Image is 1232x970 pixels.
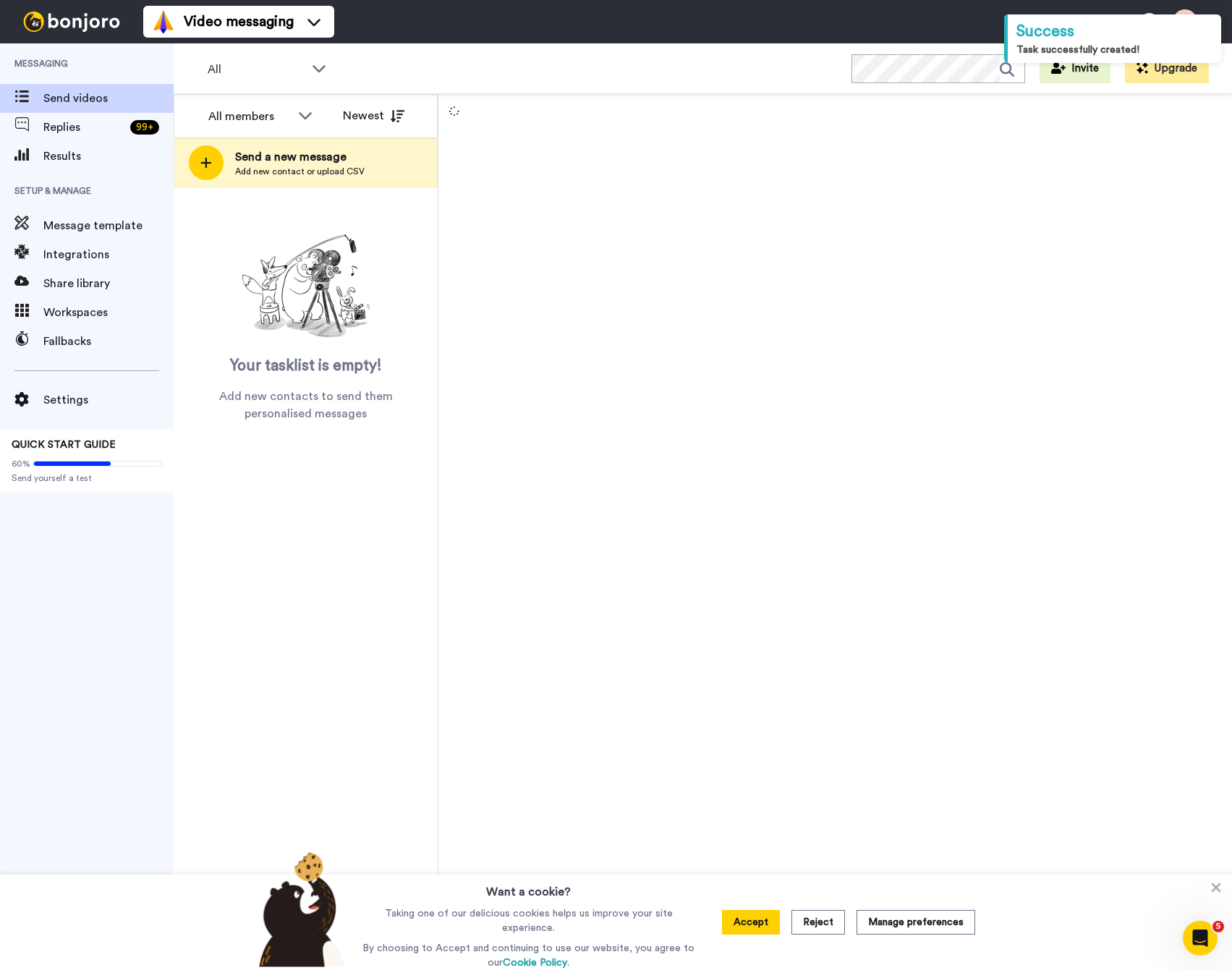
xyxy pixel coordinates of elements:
span: QUICK START GUIDE [12,440,116,450]
span: Add new contacts to send them personalised messages [195,388,416,422]
button: Accept [722,910,780,935]
iframe: Intercom live chat [1183,921,1218,956]
span: Workspaces [43,304,174,321]
span: Send a new message [235,148,365,166]
button: Newest [332,101,415,130]
div: Task successfully created! [1016,43,1212,57]
span: Your tasklist is empty! [230,355,382,377]
span: All [208,61,305,78]
span: Integrations [43,246,174,263]
span: Share library [43,275,174,292]
p: By choosing to Accept and continuing to use our website, you agree to our . [359,941,698,970]
button: Reject [791,910,845,935]
button: Manage preferences [857,910,975,935]
span: 60% [12,458,30,469]
h3: Want a cookie? [486,875,571,901]
span: Add new contact or upload CSV [235,166,365,177]
span: Settings [43,391,174,409]
p: Taking one of our delicious cookies helps us improve your site experience. [359,906,698,935]
div: Success [1016,20,1212,43]
img: bear-with-cookie.png [246,851,353,967]
div: All members [208,108,291,125]
img: ready-set-action.png [234,229,378,344]
span: Results [43,148,174,165]
span: Replies [43,119,124,136]
span: Fallbacks [43,333,174,350]
img: bj-logo-header-white.svg [17,12,126,32]
span: Send yourself a test [12,472,162,484]
a: Cookie Policy [503,958,567,968]
button: Invite [1040,54,1110,83]
button: Upgrade [1125,54,1209,83]
img: vm-color.svg [152,10,175,33]
span: Video messaging [184,12,294,32]
span: 5 [1212,921,1224,932]
span: Message template [43,217,174,234]
div: 99 + [130,120,159,135]
span: Send videos [43,90,174,107]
